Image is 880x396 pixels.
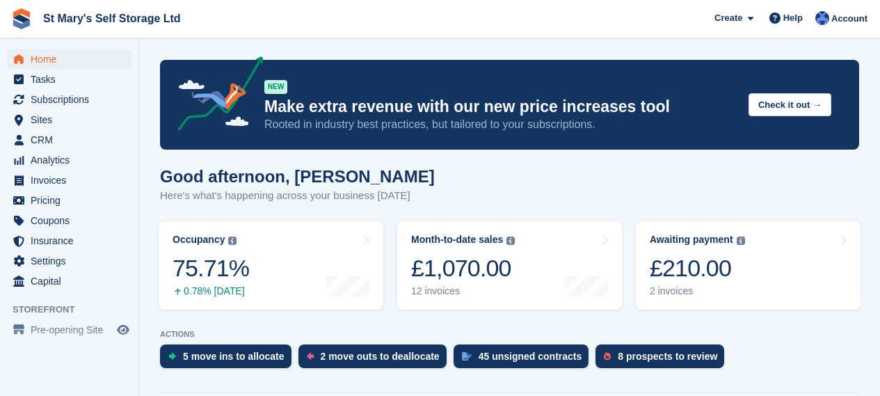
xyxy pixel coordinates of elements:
[831,12,867,26] span: Account
[31,211,114,230] span: Coupons
[31,130,114,150] span: CRM
[595,344,731,375] a: 8 prospects to review
[173,234,225,246] div: Occupancy
[31,70,114,89] span: Tasks
[31,49,114,69] span: Home
[749,93,831,116] button: Check it out →
[11,8,32,29] img: stora-icon-8386f47178a22dfd0bd8f6a31ec36ba5ce8667c1dd55bd0f319d3a0aa187defe.svg
[714,11,742,25] span: Create
[7,231,131,251] a: menu
[454,344,596,375] a: 45 unsigned contracts
[173,254,249,283] div: 75.71%
[321,351,440,362] div: 2 move outs to deallocate
[7,150,131,170] a: menu
[31,320,114,340] span: Pre-opening Site
[31,191,114,210] span: Pricing
[506,237,515,245] img: icon-info-grey-7440780725fd019a000dd9b08b2336e03edf1995a4989e88bcd33f0948082b44.svg
[618,351,717,362] div: 8 prospects to review
[31,150,114,170] span: Analytics
[307,352,314,361] img: move_outs_to_deallocate_icon-f764333ba52eb49d3ac5e1228854f67142a1ed5810a6f6cc68b1a99e826820c5.svg
[7,171,131,190] a: menu
[160,344,298,375] a: 5 move ins to allocate
[411,254,515,283] div: £1,070.00
[228,237,237,245] img: icon-info-grey-7440780725fd019a000dd9b08b2336e03edf1995a4989e88bcd33f0948082b44.svg
[411,285,515,297] div: 12 invoices
[31,251,114,271] span: Settings
[7,130,131,150] a: menu
[31,90,114,109] span: Subscriptions
[7,70,131,89] a: menu
[7,49,131,69] a: menu
[159,221,383,310] a: Occupancy 75.71% 0.78% [DATE]
[650,285,745,297] div: 2 invoices
[38,7,186,30] a: St Mary's Self Storage Ltd
[737,237,745,245] img: icon-info-grey-7440780725fd019a000dd9b08b2336e03edf1995a4989e88bcd33f0948082b44.svg
[160,330,859,339] p: ACTIONS
[115,322,131,338] a: Preview store
[7,110,131,129] a: menu
[650,234,733,246] div: Awaiting payment
[462,352,472,361] img: contract_signature_icon-13c848040528278c33f63329250d36e43548de30e8caae1d1a13099fd9432cc5.svg
[264,117,737,132] p: Rooted in industry best practices, but tailored to your subscriptions.
[298,344,454,375] a: 2 move outs to deallocate
[397,221,622,310] a: Month-to-date sales £1,070.00 12 invoices
[31,110,114,129] span: Sites
[650,254,745,283] div: £210.00
[411,234,503,246] div: Month-to-date sales
[173,285,249,297] div: 0.78% [DATE]
[7,271,131,291] a: menu
[160,188,435,204] p: Here's what's happening across your business [DATE]
[31,231,114,251] span: Insurance
[7,211,131,230] a: menu
[815,11,829,25] img: Matthew Keenan
[168,352,176,361] img: move_ins_to_allocate_icon-fdf77a2bb77ea45bf5b3d319d69a93e2d87916cf1d5bf7949dd705db3b84f3ca.svg
[7,191,131,210] a: menu
[31,171,114,190] span: Invoices
[783,11,803,25] span: Help
[166,56,264,136] img: price-adjustments-announcement-icon-8257ccfd72463d97f412b2fc003d46551f7dbcb40ab6d574587a9cd5c0d94...
[183,351,285,362] div: 5 move ins to allocate
[160,167,435,186] h1: Good afternoon, [PERSON_NAME]
[31,271,114,291] span: Capital
[264,80,287,94] div: NEW
[7,251,131,271] a: menu
[604,352,611,361] img: prospect-51fa495bee0391a8d652442698ab0144808aea92771e9ea1ae160a38d050c398.svg
[636,221,861,310] a: Awaiting payment £210.00 2 invoices
[7,320,131,340] a: menu
[13,303,138,317] span: Storefront
[479,351,582,362] div: 45 unsigned contracts
[7,90,131,109] a: menu
[264,97,737,117] p: Make extra revenue with our new price increases tool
